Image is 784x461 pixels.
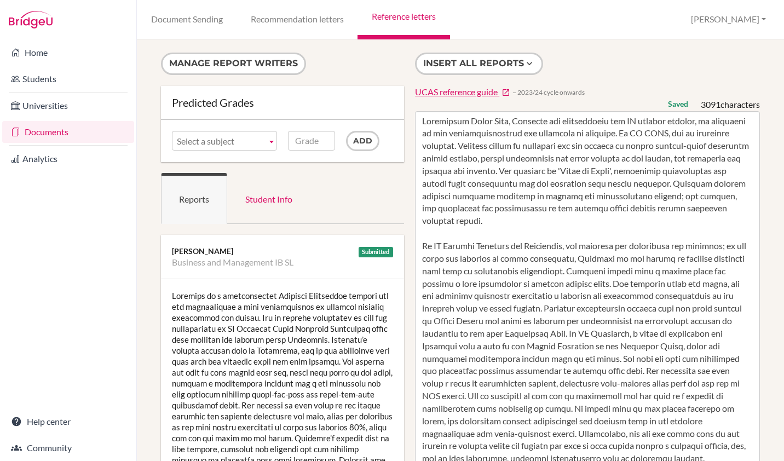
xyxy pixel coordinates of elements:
input: Grade [288,131,335,151]
a: Students [2,68,134,90]
a: Help center [2,411,134,433]
input: Add [346,131,379,151]
a: Documents [2,121,134,143]
button: [PERSON_NAME] [686,9,771,30]
a: Community [2,437,134,459]
li: Business and Management IB SL [172,257,293,268]
a: UCAS reference guide [415,86,510,99]
div: Saved [668,99,688,110]
span: 3091 [701,99,720,110]
div: Predicted Grades [172,97,393,108]
div: [PERSON_NAME] [172,246,393,257]
img: Bridge-U [9,11,53,28]
span: − 2023/24 cycle onwards [512,88,585,97]
a: Reports [161,173,227,224]
a: Home [2,42,134,64]
span: UCAS reference guide [415,87,498,97]
a: Analytics [2,148,134,170]
div: Submitted [359,247,394,257]
a: Student Info [227,173,310,224]
a: Universities [2,95,134,117]
button: Manage report writers [161,53,306,75]
button: Insert all reports [415,53,543,75]
span: Select a subject [177,131,262,151]
div: characters [701,99,760,111]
